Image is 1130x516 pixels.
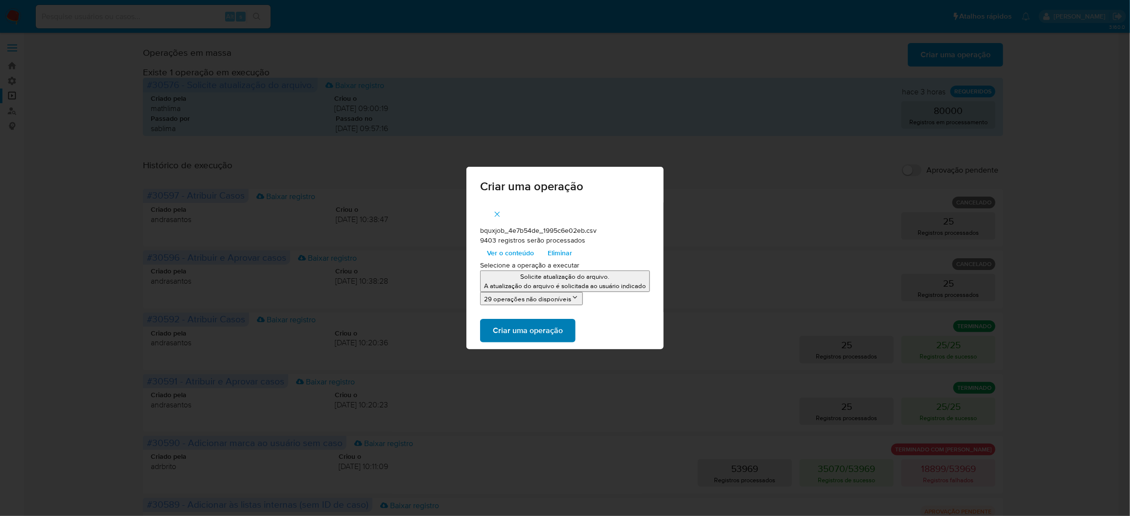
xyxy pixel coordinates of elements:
[480,245,541,261] button: Ver o conteúdo
[480,236,650,246] p: 9403 registros serão processados
[484,281,646,291] p: A atualização do arquivo é solicitada ao usuário indicado
[480,319,576,342] button: Criar uma operação
[484,272,646,281] p: Solicite atualização do arquivo.
[480,270,650,292] button: Solicite atualização do arquivo.A atualização do arquivo é solicitada ao usuário indicado
[480,261,650,270] p: Selecione a operação a executar
[541,245,579,261] button: Eliminar
[480,226,650,236] p: bquxjob_4e7b54de_1995c6e02eb.csv
[480,180,650,192] span: Criar uma operação
[480,292,583,305] button: 29 operações não disponíveis
[548,246,572,260] span: Eliminar
[493,320,563,341] span: Criar uma operação
[487,246,534,260] span: Ver o conteúdo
